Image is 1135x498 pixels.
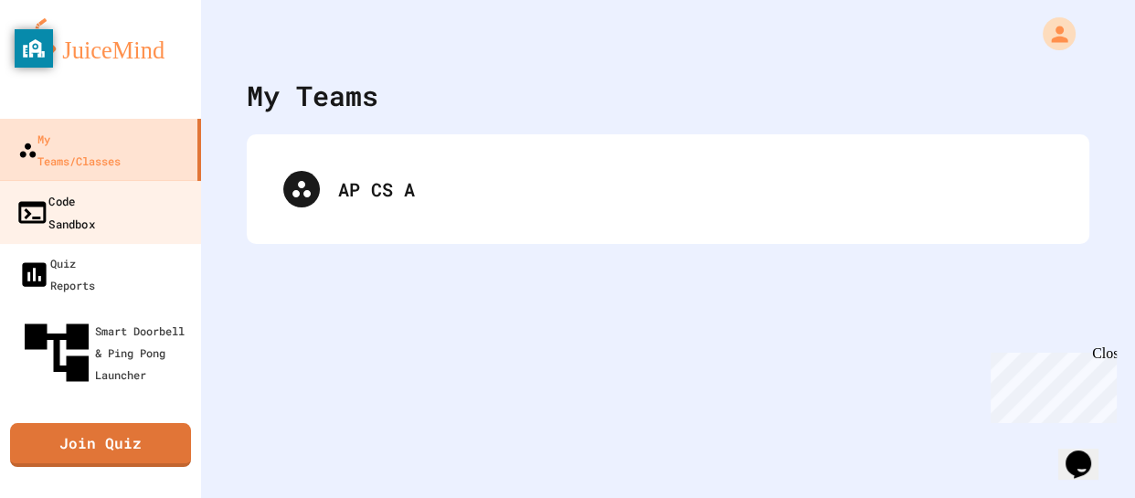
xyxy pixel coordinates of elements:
div: Code Sandbox [16,189,95,234]
div: Chat with us now!Close [7,7,126,116]
a: Join Quiz [10,423,191,467]
iframe: chat widget [1058,425,1117,480]
iframe: chat widget [983,345,1117,423]
div: Quiz Reports [18,252,95,296]
div: My Account [1024,13,1080,55]
button: privacy banner [15,29,53,68]
div: Smart Doorbell & Ping Pong Launcher [18,314,194,391]
div: AP CS A [338,175,1053,203]
img: logo-orange.svg [18,18,183,66]
div: My Teams [247,75,378,116]
div: AP CS A [265,153,1071,226]
div: My Teams/Classes [18,128,121,172]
